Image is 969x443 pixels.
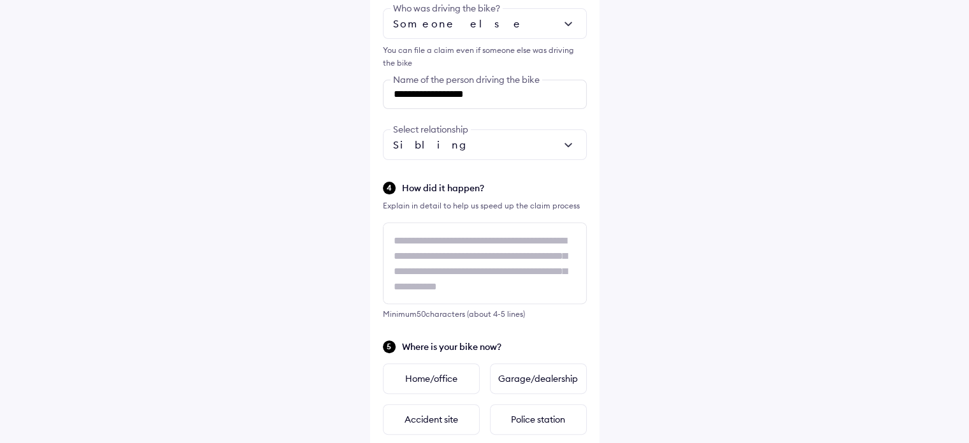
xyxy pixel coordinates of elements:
[490,404,587,435] div: Police station
[383,200,587,212] div: Explain in detail to help us speed up the claim process
[402,340,587,353] span: Where is your bike now?
[393,17,522,30] span: Someone else
[383,309,587,319] div: Minimum 50 characters (about 4-5 lines)
[490,363,587,394] div: Garage/dealership
[383,44,587,69] div: You can file a claim even if someone else was driving the bike
[393,138,475,151] span: Sibling
[383,363,480,394] div: Home/office
[402,182,587,194] span: How did it happen?
[383,404,480,435] div: Accident site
